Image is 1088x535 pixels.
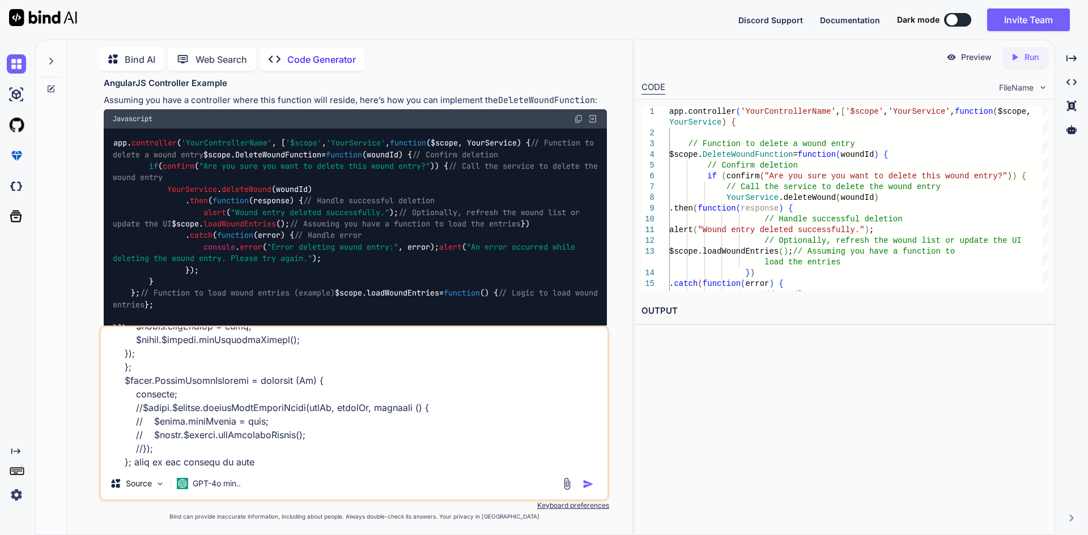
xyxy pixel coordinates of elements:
span: $scope, [997,107,1031,116]
span: " [1002,172,1007,181]
span: ) [779,204,783,213]
span: ( [836,150,840,159]
img: settings [7,485,26,504]
span: woundId [840,150,874,159]
span: // Assuming you have a function to [793,247,955,256]
div: 14 [641,268,654,279]
span: // Function to load wound entries (example) [140,288,335,298]
span: YourService [167,184,217,194]
span: // Assuming you have a function to load the entries [290,219,521,229]
span: 'YourControllerName' [181,138,272,148]
span: . [669,279,674,288]
span: ) [721,118,726,127]
span: ( [759,172,764,181]
span: ( [693,225,698,234]
span: .then [669,204,693,213]
span: function [326,149,362,160]
span: then [190,196,208,206]
span: { [779,279,783,288]
span: loadWoundEntries [367,288,439,298]
span: 'YourService' [326,138,385,148]
div: CODE [641,81,665,95]
p: Web Search [195,53,247,66]
span: ( [721,172,726,181]
span: // Confirm deletion [412,149,498,160]
span: function [212,196,249,206]
img: ai-studio [7,85,26,104]
div: 16 [641,289,654,300]
span: error [745,279,769,288]
span: catch [190,230,212,241]
span: ; [869,225,874,234]
span: response [741,204,779,213]
img: darkCloudIdeIcon [7,177,26,196]
div: 2 [641,128,654,139]
span: ) [874,193,878,202]
span: { [883,150,888,159]
span: '$scope' [286,138,322,148]
span: Discord Support [738,15,803,25]
span: } [745,268,750,277]
span: function [444,288,480,298]
span: ( [736,204,740,213]
span: ; [788,247,793,256]
span: woundId [367,149,398,160]
button: Invite Team [987,8,1070,31]
span: catch [674,279,698,288]
span: DeleteWoundFunction [235,149,321,160]
span: loadWoundEntries [203,219,276,229]
span: Documentation [820,15,880,25]
code: app. ( , [ , , ( ) { $scope. = ( ) { ( ( )) { . (woundId) . ( ( ) { ( ); $scope. (); }) . ( ( ) {... [113,137,602,333]
span: , [883,107,888,116]
span: ( [693,204,698,213]
span: { [1021,172,1026,181]
img: chat [7,54,26,74]
div: 11 [641,225,654,236]
div: 7 [641,182,654,192]
img: Bind AI [9,9,77,26]
span: // Confirm deletion [707,161,798,170]
span: alert [439,242,462,252]
span: = [793,150,797,159]
span: error [258,230,280,241]
span: YourService [669,118,721,127]
span: 'YourService' [888,107,950,116]
h2: OUTPUT [635,298,1055,324]
img: attachment [560,477,573,490]
span: Javascript [113,114,152,123]
span: ( [993,107,997,116]
p: Keyboard preferences [99,501,609,510]
p: Run [1025,52,1039,63]
div: 5 [641,160,654,171]
div: 8 [641,192,654,203]
img: icon [583,478,594,490]
span: { [731,118,736,127]
span: error [240,242,262,252]
span: 'YourControllerName' [741,107,836,116]
span: e UI [1002,236,1022,245]
span: function [390,138,426,148]
span: ) [874,150,878,159]
span: ( [836,193,840,202]
textarea: (() => { loremip.dolors('ame').consectetu('adipiScingeLitSeddoeiusm', temporin ($utlab, $etdoLore... [101,327,607,468]
span: if [149,161,158,171]
span: function [798,150,836,159]
div: 12 [641,236,654,246]
code: DeleteWoundFunction [498,95,595,106]
p: Bind can provide inaccurate information, including about people. Always double-check its answers.... [99,512,609,521]
img: preview [946,52,957,62]
span: ) [1012,172,1017,181]
span: woundId [840,193,874,202]
span: ( [741,279,745,288]
span: load the entries [764,258,840,267]
div: 15 [641,279,654,289]
span: // Handle successful deletion [303,196,435,206]
span: FileName [999,82,1034,93]
span: ) [769,279,773,288]
span: function [702,279,740,288]
img: githubLight [7,115,26,135]
span: DeleteWoundFunction [702,150,793,159]
div: 10 [641,214,654,225]
span: deleteWound [222,184,271,194]
span: alert [669,225,693,234]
